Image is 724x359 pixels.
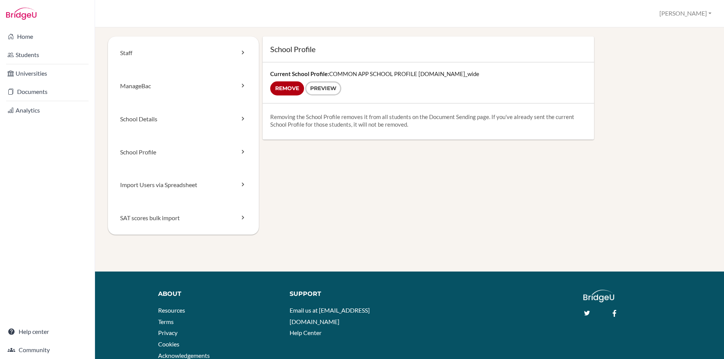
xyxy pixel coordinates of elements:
[583,290,614,302] img: logo_white@2x-f4f0deed5e89b7ecb1c2cc34c3e3d731f90f0f143d5ea2071677605dd97b5244.png
[158,329,177,336] a: Privacy
[2,66,93,81] a: Universities
[2,29,93,44] a: Home
[270,44,587,54] h1: School Profile
[108,136,259,169] a: School Profile
[108,70,259,103] a: ManageBac
[108,37,259,70] a: Staff
[305,81,341,95] a: Preview
[108,202,259,235] a: SAT scores bulk import
[158,340,179,348] a: Cookies
[158,290,278,299] div: About
[108,168,259,202] a: Import Users via Spreadsheet
[158,352,210,359] a: Acknowledgements
[656,6,715,21] button: [PERSON_NAME]
[270,113,587,128] p: Removing the School Profile removes it from all students on the Document Sending page. If you've ...
[108,103,259,136] a: School Details
[290,307,370,325] a: Email us at [EMAIL_ADDRESS][DOMAIN_NAME]
[2,84,93,99] a: Documents
[290,290,403,299] div: Support
[270,70,329,77] strong: Current School Profile:
[158,318,174,325] a: Terms
[2,324,93,339] a: Help center
[263,62,594,103] div: COMMON APP SCHOOL PROFILE [DOMAIN_NAME]_wide
[290,329,322,336] a: Help Center
[158,307,185,314] a: Resources
[6,8,36,20] img: Bridge-U
[2,47,93,62] a: Students
[270,81,304,95] input: Remove
[2,342,93,357] a: Community
[2,103,93,118] a: Analytics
